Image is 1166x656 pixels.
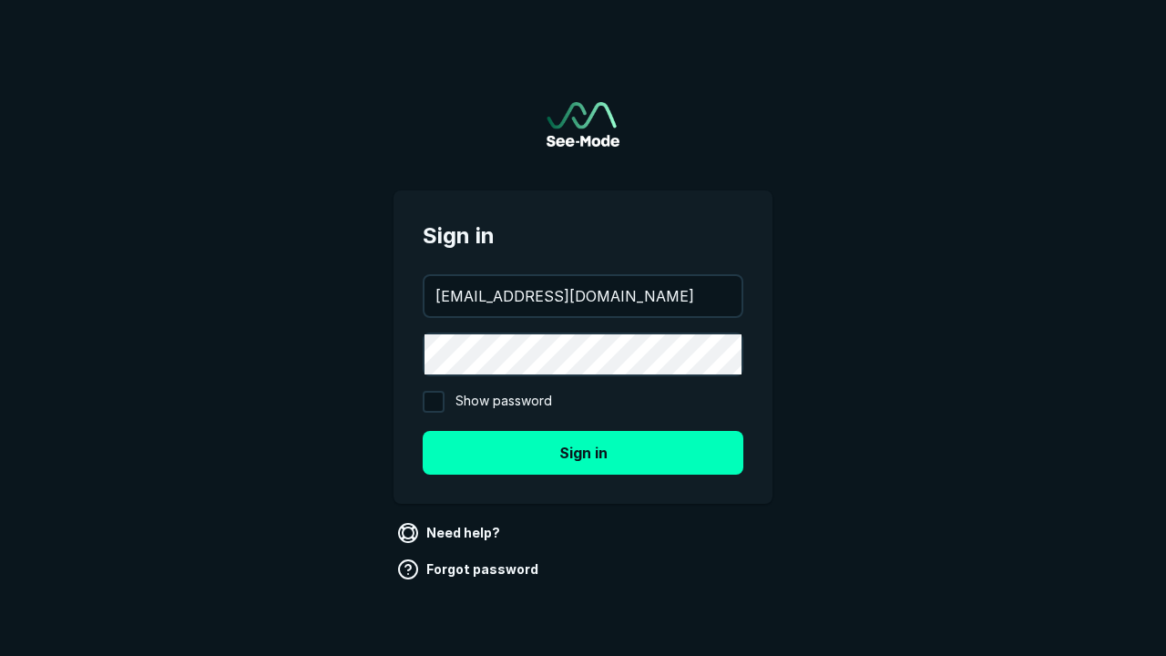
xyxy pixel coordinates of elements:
[455,391,552,413] span: Show password
[394,518,507,548] a: Need help?
[424,276,742,316] input: your@email.com
[394,555,546,584] a: Forgot password
[547,102,619,147] a: Go to sign in
[547,102,619,147] img: See-Mode Logo
[423,431,743,475] button: Sign in
[423,220,743,252] span: Sign in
